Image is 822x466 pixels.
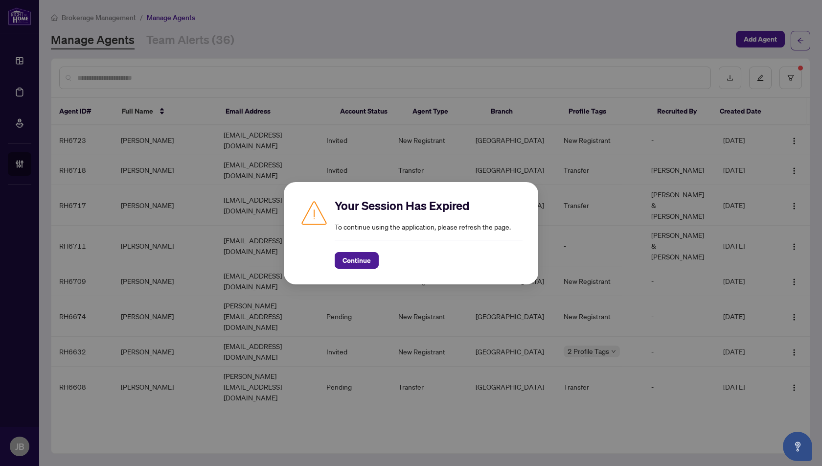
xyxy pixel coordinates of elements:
img: Caution icon [299,198,329,227]
div: To continue using the application, please refresh the page. [335,198,523,269]
span: Continue [342,253,371,268]
h2: Your Session Has Expired [335,198,523,213]
button: Continue [335,252,379,269]
button: Open asap [783,432,812,461]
